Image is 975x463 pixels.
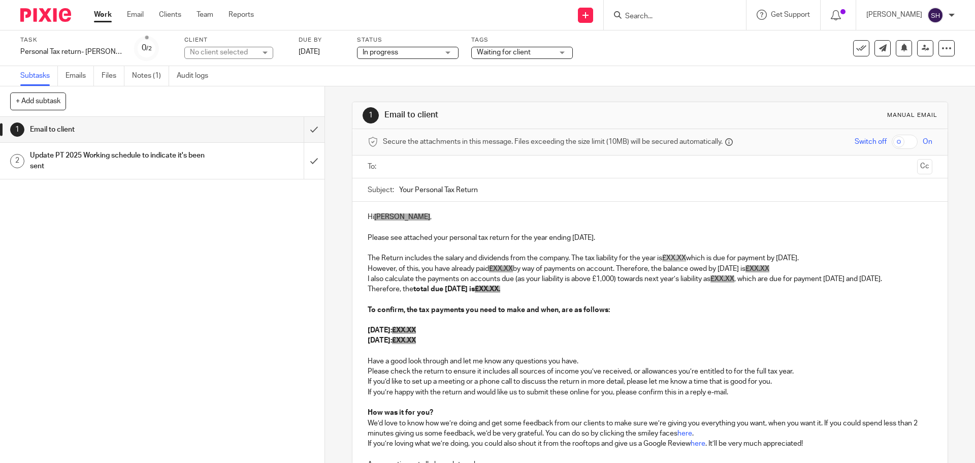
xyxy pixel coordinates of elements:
span: £XX.XX [662,255,686,262]
a: Subtasks [20,66,58,86]
label: Tags [471,36,573,44]
a: here [691,440,705,447]
p: Please check the return to ensure it includes all sources of income you’ve received, or allowance... [368,366,932,377]
a: Clients [159,10,181,20]
small: /2 [146,46,152,51]
p: We’d love to know how we’re doing and get some feedback from our clients to make sure we’re givin... [368,418,932,439]
label: Client [184,36,286,44]
span: £XX.XX [489,265,513,272]
label: Due by [299,36,344,44]
p: The Return includes the salary and dividends from the company. The tax liability for the year is ... [368,253,932,263]
span: Waiting for client [477,49,531,56]
div: 1 [363,107,379,124]
p: If you’re happy with the return and would like us to submit these online for you, please confirm ... [368,387,932,397]
a: here [677,430,692,437]
p: I also calculate the payments on accounts due (as your liability is above £1,000) towards next ye... [368,274,932,284]
p: Therefore, the [368,284,932,294]
div: Personal Tax return- Owen O&#39;Sullivan [20,47,122,57]
div: Personal Tax return- [PERSON_NAME] [20,47,122,57]
p: Please see attached your personal tax return for the year ending [DATE]. [368,233,932,243]
div: 1 [10,122,24,137]
span: £XX.XX. [475,286,500,293]
span: [DATE] [299,48,320,55]
a: Emails [66,66,94,86]
h1: Update PT 2025 Working schedule to indicate it's been sent [30,148,206,174]
a: Files [102,66,124,86]
input: Search [624,12,716,21]
span: £XX.XX [392,327,416,334]
h1: Email to client [384,110,672,120]
span: In progress [363,49,398,56]
strong: [DATE]: [368,327,416,334]
img: Pixie [20,8,71,22]
a: Reports [229,10,254,20]
label: Subject: [368,185,394,195]
strong: How was it for you? [368,409,433,416]
span: [PERSON_NAME] [374,213,430,221]
div: No client selected [190,47,256,57]
label: Status [357,36,459,44]
span: Switch off [855,137,887,147]
span: £XX.XX [710,275,734,283]
a: Team [197,10,213,20]
a: Email [127,10,144,20]
label: To: [368,162,379,172]
a: Work [94,10,112,20]
a: Notes (1) [132,66,169,86]
h1: Email to client [30,122,206,137]
strong: [DATE]: [368,337,416,344]
a: Audit logs [177,66,216,86]
button: Cc [917,159,932,174]
strong: total due [DATE] is [413,286,500,293]
p: [PERSON_NAME] [866,10,922,20]
span: Secure the attachments in this message. Files exceeding the size limit (10MB) will be secured aut... [383,137,723,147]
label: Task [20,36,122,44]
span: Get Support [771,11,810,18]
div: Manual email [887,111,937,119]
strong: To confirm, the tax payments you need to make and when, are as follows: [368,306,610,314]
p: Have a good look through and let me know any questions you have. [368,356,932,366]
div: 0 [142,42,152,54]
p: If you’re loving what we’re doing, you could also shout it from the rooftops and give us a Google... [368,439,932,449]
span: £XX.XX [745,265,769,272]
div: 2 [10,154,24,168]
p: If you’d like to set up a meeting or a phone call to discuss the return in more detail, please le... [368,377,932,387]
button: + Add subtask [10,92,66,110]
p: Hi , [368,212,932,222]
span: £XX.XX [392,337,416,344]
span: On [923,137,932,147]
p: However, of this, you have already paid by way of payments on account. Therefore, the balance owe... [368,264,932,274]
img: svg%3E [927,7,944,23]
